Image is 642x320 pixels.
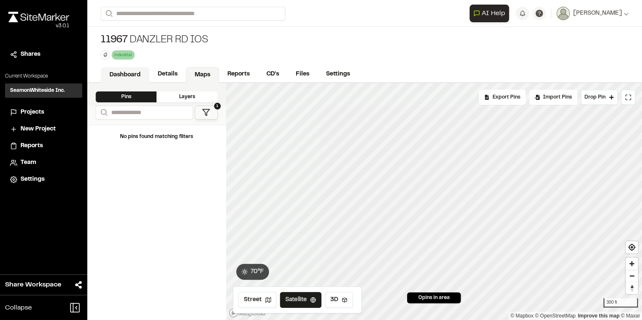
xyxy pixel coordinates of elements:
div: Layers [157,91,217,102]
a: New Project [10,125,77,134]
a: Maxar [621,313,640,319]
button: Reset bearing to north [626,282,638,294]
a: CD's [258,66,287,82]
img: User [556,7,570,20]
a: Team [10,158,77,167]
div: Open AI Assistant [470,5,512,22]
button: Street [238,292,277,308]
a: Dashboard [101,67,149,83]
button: Satellite [280,292,321,308]
span: Export Pins [493,94,520,101]
a: Reports [219,66,258,82]
p: Current Workspace [5,73,82,80]
button: [PERSON_NAME] [556,7,629,20]
button: Zoom in [626,258,638,270]
span: Import Pins [543,94,572,101]
div: No pins available to export [479,90,526,105]
div: 300 ft [603,298,638,307]
span: AI Help [482,8,505,18]
button: Open AI Assistant [470,5,509,22]
span: Shares [21,50,40,59]
a: OpenStreetMap [535,313,576,319]
a: Maps [186,67,219,83]
button: Find my location [626,241,638,253]
a: Settings [318,66,358,82]
div: industrial [112,50,135,59]
button: Search [96,106,111,120]
a: Mapbox logo [229,308,266,317]
button: Edit Tags [101,50,110,60]
button: Zoom out [626,270,638,282]
button: Drop Pin [581,90,618,105]
img: rebrand.png [8,12,69,22]
span: [PERSON_NAME] [573,9,622,18]
span: Reports [21,141,43,151]
span: Drop Pin [585,94,605,101]
span: New Project [21,125,56,134]
a: Mapbox [510,313,533,319]
a: Shares [10,50,77,59]
button: 70°F [236,264,269,280]
button: 1 [195,106,218,120]
span: 0 pins in area [418,294,450,302]
span: 1 [214,103,221,109]
button: Search [101,7,116,21]
span: 11967 [101,34,128,47]
span: Share Workspace [5,280,61,290]
button: 3D [325,292,353,308]
span: Projects [21,108,44,117]
span: 70 ° F [251,267,264,276]
div: Oh geez...please don't... [8,22,69,30]
div: Pins [96,91,157,102]
a: Reports [10,141,77,151]
h3: SeamonWhiteside Inc. [10,87,65,94]
a: Projects [10,108,77,117]
span: Settings [21,175,44,184]
a: Details [149,66,186,82]
div: Danzler Rd IOS [101,34,208,47]
span: Team [21,158,36,167]
span: Collapse [5,303,32,313]
span: No pins found matching filters [120,135,193,139]
a: Map feedback [578,313,619,319]
a: Files [287,66,318,82]
div: Import Pins into your project [529,90,577,105]
a: Settings [10,175,77,184]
